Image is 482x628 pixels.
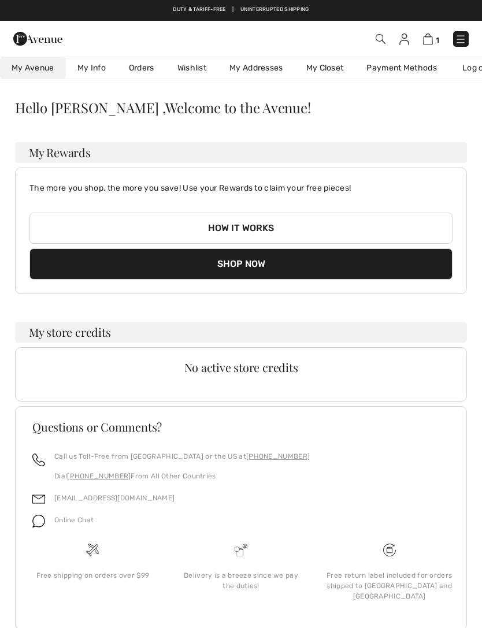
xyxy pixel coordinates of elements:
img: chat [32,515,45,527]
img: call [32,454,45,466]
p: Call us Toll-Free from [GEOGRAPHIC_DATA] or the US at [54,451,310,462]
button: How it works [29,213,453,244]
h3: My Rewards [15,142,467,163]
a: Wishlist [166,57,218,79]
a: [PHONE_NUMBER] [67,472,131,480]
h3: Questions or Comments? [32,421,450,433]
span: Online Chat [54,516,94,524]
a: Orders [117,57,166,79]
a: Payment Methods [355,57,448,79]
div: Delivery is a breeze since we pay the duties! [176,570,306,591]
h3: My store credits [15,322,467,343]
div: No active store credits [29,362,453,373]
img: email [32,493,45,506]
a: My Info [66,57,117,79]
p: The more you shop, the more you save! Use your Rewards to claim your free pieces! [29,173,453,194]
div: Free shipping on orders over $99 [28,570,158,581]
span: 1 [436,36,439,44]
img: Search [376,34,385,44]
a: 1ère Avenue [13,32,62,43]
a: My Closet [295,57,355,79]
span: My Avenue [12,63,54,73]
a: [PHONE_NUMBER] [246,452,310,460]
img: Shopping Bag [423,34,433,44]
a: 1 [423,32,439,46]
div: Free return label included for orders shipped to [GEOGRAPHIC_DATA] and [GEOGRAPHIC_DATA] [324,570,454,601]
img: Delivery is a breeze since we pay the duties! [235,544,247,556]
img: 1ère Avenue [13,27,62,50]
span: Welcome to the Avenue! [165,101,310,114]
button: Shop Now [29,248,453,280]
img: Free shipping on orders over $99 [86,544,99,556]
img: Free shipping on orders over $99 [383,544,396,556]
p: Dial From All Other Countries [54,471,310,481]
img: My Info [399,34,409,45]
div: Hello [PERSON_NAME] , [15,101,467,114]
a: [EMAIL_ADDRESS][DOMAIN_NAME] [54,494,175,502]
a: My Addresses [218,57,295,79]
img: Menu [455,34,466,45]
